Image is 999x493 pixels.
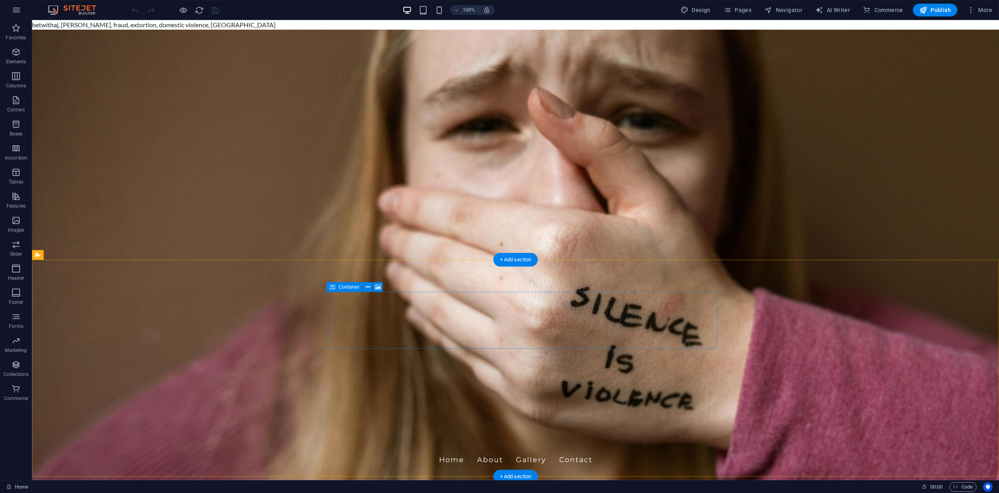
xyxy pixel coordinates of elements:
[195,6,204,15] i: Reload page
[983,482,993,492] button: Usercentrics
[46,5,106,15] img: Editor Logo
[462,5,475,15] h6: 100%
[681,6,711,14] span: Design
[6,59,26,65] p: Elements
[4,395,28,402] p: Commerce
[483,6,490,14] i: On resize automatically adjust zoom level to fit chosen device.
[936,484,937,490] span: :
[8,227,24,233] p: Images
[6,482,28,492] a: Click to cancel selection. Double-click to open Pages
[922,482,943,492] h6: Session time
[863,6,903,14] span: Commerce
[338,285,359,289] span: Container
[913,4,957,16] button: Publish
[5,155,27,161] p: Accordion
[10,251,22,257] p: Slider
[815,6,850,14] span: AI Writer
[9,299,23,305] p: Footer
[493,470,538,483] div: + Add section
[493,253,538,267] div: + Add section
[9,179,23,185] p: Tables
[930,482,943,492] span: 00 00
[964,4,995,16] button: More
[9,323,23,329] p: Forms
[6,34,26,41] p: Favorites
[6,203,26,209] p: Features
[860,4,906,16] button: Commerce
[6,83,26,89] p: Columns
[919,6,951,14] span: Publish
[5,347,27,354] p: Marketing
[10,131,23,137] p: Boxes
[720,4,755,16] button: Pages
[761,4,806,16] button: Navigator
[4,371,28,378] p: Collections
[194,5,204,15] button: reload
[450,5,479,15] button: 100%
[967,6,992,14] span: More
[953,482,973,492] span: Code
[178,5,188,15] button: Click here to leave preview mode and continue editing
[677,4,714,16] div: Design (Ctrl+Alt+Y)
[949,482,977,492] button: Code
[7,107,25,113] p: Content
[8,275,24,281] p: Header
[677,4,714,16] button: Design
[723,6,751,14] span: Pages
[764,6,802,14] span: Navigator
[812,4,853,16] button: AI Writer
